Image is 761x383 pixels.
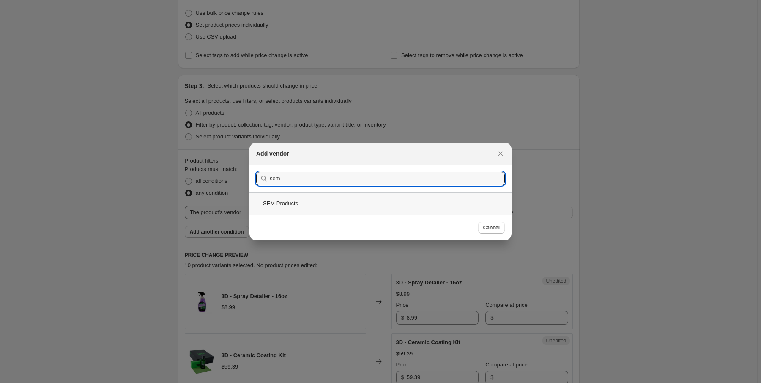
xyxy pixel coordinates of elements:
[478,222,505,234] button: Cancel
[495,148,506,160] button: Close
[483,224,500,231] span: Cancel
[270,172,505,185] input: Search vendors
[249,192,512,215] div: SEM Products
[256,149,289,158] h2: Add vendor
